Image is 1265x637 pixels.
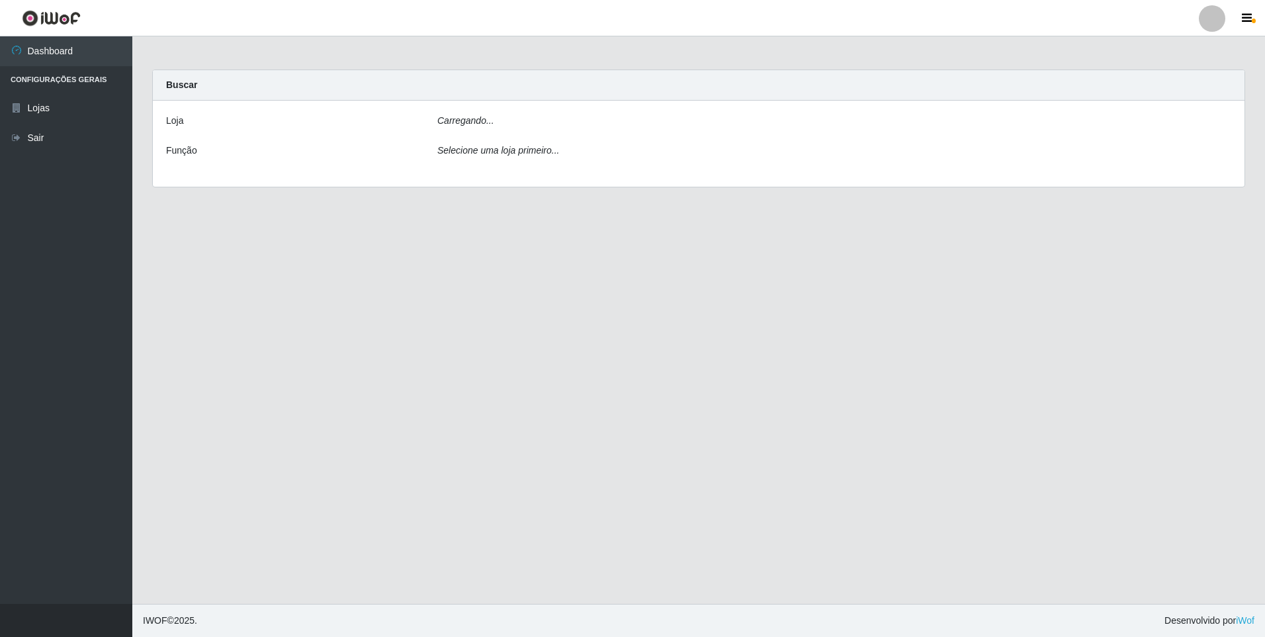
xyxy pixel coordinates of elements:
i: Carregando... [437,115,494,126]
label: Loja [166,114,183,128]
label: Função [166,144,197,158]
i: Selecione uma loja primeiro... [437,145,559,156]
span: Desenvolvido por [1164,614,1254,628]
span: © 2025 . [143,614,197,628]
strong: Buscar [166,79,197,90]
img: CoreUI Logo [22,10,81,26]
span: IWOF [143,615,167,626]
a: iWof [1236,615,1254,626]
